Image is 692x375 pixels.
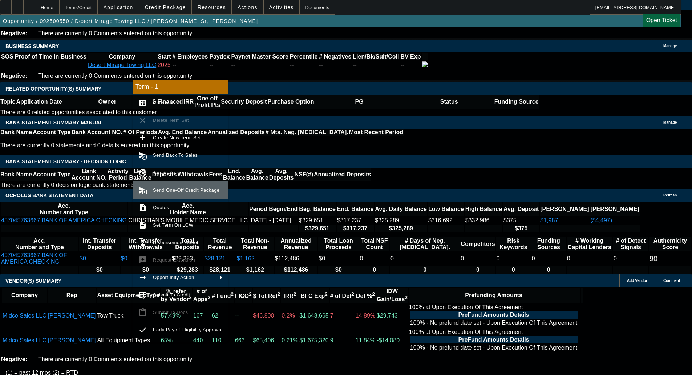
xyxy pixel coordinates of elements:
b: Negative: [1,73,27,79]
th: PG [314,95,404,109]
th: Authenticity Score [649,237,691,251]
span: BANK STATEMENT SUMMARY-MANUAL [5,120,103,125]
td: 0.2% [281,304,298,328]
th: $0 [79,266,120,274]
th: 0 [531,266,566,274]
th: $317,237 [337,225,374,232]
sup: 2 [294,291,296,297]
th: # Working Capital Lenders [567,237,612,251]
th: Beg. Balance [129,168,151,181]
td: 100% - No prefund date set - Upon Execution Of This Agreement [410,344,578,351]
td: $316,692 [428,217,464,224]
td: 0 [496,252,531,266]
th: $1,162 [236,266,274,274]
td: 0 [460,252,495,266]
th: 0 [359,266,389,274]
th: NSF(#) [294,168,313,181]
mat-icon: check [138,326,147,334]
b: BV Exp [400,53,421,60]
b: # of Def [330,293,354,299]
b: IDW Gain/Loss [377,288,408,302]
th: Application Date [16,95,62,109]
span: Manage [663,120,677,124]
div: 100% at Upon Execution Of This Agreement [409,329,578,352]
th: $325,289 [375,225,427,232]
span: Add Vendor [627,279,647,283]
th: Competitors [460,237,495,251]
span: There are currently 0 Comments entered on this opportunity [38,356,192,362]
td: Tow Truck [97,304,160,328]
a: $1,162 [237,255,255,262]
span: OCROLUS BANK STATEMENT DATA [5,192,93,198]
th: Annualized Revenue [275,237,318,251]
a: $0 [80,255,86,262]
sup: 2 [372,291,375,297]
th: Sum of the Total NSF Count and Total Overdraft Fee Count from Ocrolus [359,237,389,251]
td: $0 [318,252,359,266]
a: Open Ticket [643,14,680,27]
td: [DATE] - [DATE] [249,217,298,224]
td: $332,986 [465,217,502,224]
td: 11.84% [355,328,376,352]
th: Owner [62,95,152,109]
a: ($4,497) [591,217,612,223]
span: -- [173,62,177,68]
b: Percentile [290,53,317,60]
th: Proof of Time In Business [15,53,87,60]
span: Opportunity / 092500550 / Desert Mirage Towing LLC / [PERSON_NAME] Sr, [PERSON_NAME] [3,18,258,24]
span: Application [103,4,133,10]
span: Terminate [153,170,175,175]
sup: 2 [405,295,407,300]
th: Int. Transfer Deposits [79,237,120,251]
span: Comment [663,279,680,283]
td: 0 [531,252,566,266]
td: 14.89% [355,304,376,328]
mat-icon: arrow_right_alt [138,273,147,282]
div: -- [290,62,317,68]
td: 9 [330,328,355,352]
mat-icon: add [138,133,147,142]
th: [PERSON_NAME] [540,202,589,216]
div: $112,486 [275,255,317,262]
b: IRR [283,293,296,299]
b: Lien/Bk/Suit/Coll [353,53,399,60]
th: Account Type [32,168,71,181]
div: -- [319,62,351,68]
div: -- [231,62,288,68]
td: -- [352,61,399,69]
b: FICO [235,293,252,299]
td: $46,800 [253,304,281,328]
th: Avg. Deposits [269,168,294,181]
button: Resources [192,0,231,14]
span: Disbursement Sheet [153,240,198,245]
b: Asset Equipment Type [97,292,159,298]
th: Total Loan Proceeds [318,237,359,251]
th: Annualized Deposits [313,168,371,181]
a: [PERSON_NAME] [48,337,96,343]
a: 90 [649,255,657,263]
td: All Equipment Types [97,328,160,352]
th: Security Deposit [220,95,267,109]
td: 100% - No prefund date set - Upon Execution Of This Agreement [410,319,578,327]
td: -- [235,304,252,328]
span: RELATED OPPORTUNITY(S) SUMMARY [5,86,101,92]
th: Funding Sources [531,237,566,251]
td: CHRISTIAN'S MOBILE MEDIC SERVICE LLC [128,217,248,224]
b: Start [158,53,171,60]
th: Activity Period [107,168,129,181]
td: $317,237 [337,217,374,224]
span: Resources [198,4,226,10]
button: Credit Package [139,0,191,14]
mat-icon: request_quote [138,203,147,212]
td: -$14,080 [376,328,408,352]
a: 457045763667 BANK OF AMERICA CHECKING [1,252,67,265]
sup: 2 [351,291,354,297]
th: Period Begin/End [249,202,298,216]
span: Activities [269,4,294,10]
button: Activities [264,0,299,14]
th: 0 [460,266,495,274]
sup: 2 [249,291,251,297]
span: Calculate [153,100,174,105]
th: End. Balance [337,202,374,216]
mat-icon: cancel_schedule_send [138,151,147,160]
